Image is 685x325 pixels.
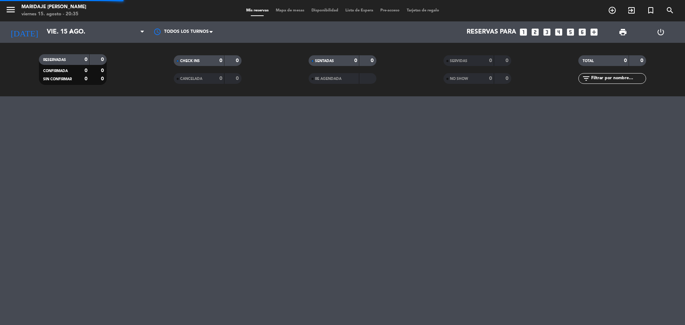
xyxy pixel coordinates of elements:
span: Pre-acceso [377,9,403,12]
i: looks_two [531,27,540,37]
span: RESERVADAS [43,58,66,62]
span: SENTADAS [315,59,334,63]
i: menu [5,4,16,15]
i: filter_list [582,74,590,83]
span: CHECK INS [180,59,200,63]
span: TOTAL [583,59,594,63]
i: looks_one [519,27,528,37]
i: looks_4 [554,27,563,37]
i: add_box [589,27,599,37]
strong: 0 [101,68,105,73]
i: looks_3 [542,27,552,37]
strong: 0 [624,58,627,63]
strong: 0 [489,58,492,63]
span: NO SHOW [450,77,468,81]
strong: 0 [371,58,375,63]
span: Mapa de mesas [272,9,308,12]
i: search [666,6,674,15]
strong: 0 [354,58,357,63]
div: viernes 15. agosto - 20:35 [21,11,86,18]
span: Lista de Espera [342,9,377,12]
strong: 0 [640,58,645,63]
strong: 0 [85,57,87,62]
strong: 0 [101,76,105,81]
i: [DATE] [5,24,43,40]
span: Mis reservas [243,9,272,12]
input: Filtrar por nombre... [590,75,646,82]
strong: 0 [506,58,510,63]
div: LOG OUT [642,21,680,43]
span: SIN CONFIRMAR [43,77,72,81]
span: Disponibilidad [308,9,342,12]
strong: 0 [236,58,240,63]
strong: 0 [85,76,87,81]
strong: 0 [101,57,105,62]
strong: 0 [219,76,222,81]
button: menu [5,4,16,17]
i: exit_to_app [627,6,636,15]
i: turned_in_not [646,6,655,15]
div: Maridaje [PERSON_NAME] [21,4,86,11]
i: arrow_drop_down [66,28,75,36]
strong: 0 [236,76,240,81]
span: SERVIDAS [450,59,467,63]
span: Tarjetas de regalo [403,9,443,12]
strong: 0 [489,76,492,81]
i: looks_6 [578,27,587,37]
strong: 0 [85,68,87,73]
strong: 0 [219,58,222,63]
span: RE AGENDADA [315,77,341,81]
span: print [619,28,627,36]
strong: 0 [506,76,510,81]
span: CONFIRMADA [43,69,68,73]
i: power_settings_new [656,28,665,36]
span: CANCELADA [180,77,202,81]
span: Reservas para [467,29,516,36]
i: add_circle_outline [608,6,616,15]
i: looks_5 [566,27,575,37]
